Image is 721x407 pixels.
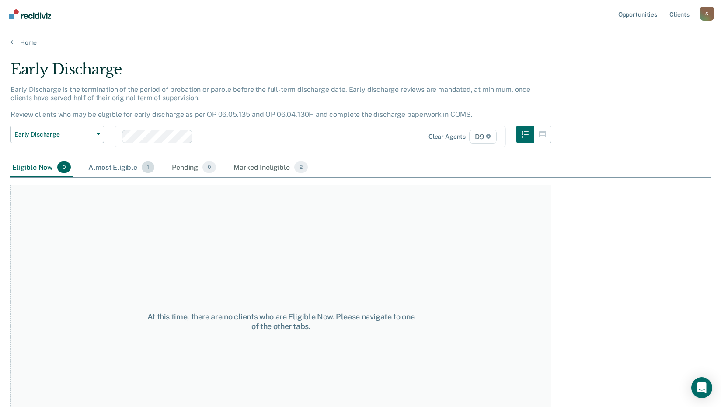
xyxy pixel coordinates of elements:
[10,158,73,177] div: Eligible Now0
[700,7,714,21] button: Profile dropdown button
[10,39,711,46] a: Home
[146,312,416,331] div: At this time, there are no clients who are Eligible Now. Please navigate to one of the other tabs.
[57,161,71,173] span: 0
[700,7,714,21] div: S
[232,158,310,177] div: Marked Ineligible2
[469,130,497,144] span: D9
[9,9,51,19] img: Recidiviz
[10,126,104,143] button: Early Discharge
[142,161,154,173] span: 1
[202,161,216,173] span: 0
[428,133,466,140] div: Clear agents
[294,161,308,173] span: 2
[87,158,156,177] div: Almost Eligible1
[691,377,712,398] div: Open Intercom Messenger
[14,131,93,138] span: Early Discharge
[170,158,218,177] div: Pending0
[10,85,530,119] p: Early Discharge is the termination of the period of probation or parole before the full-term disc...
[10,60,551,85] div: Early Discharge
